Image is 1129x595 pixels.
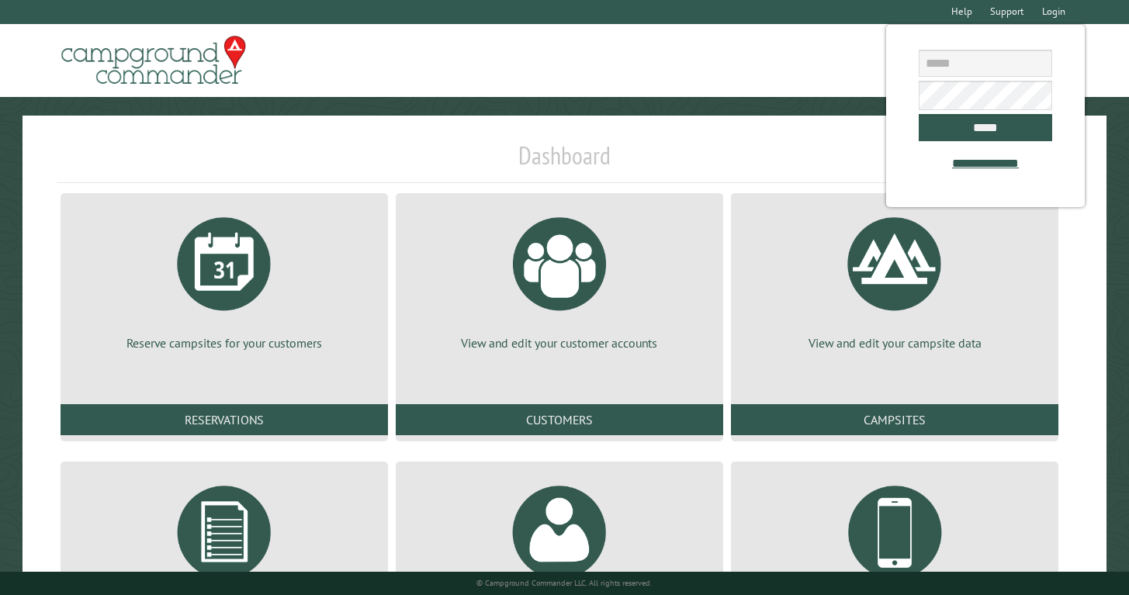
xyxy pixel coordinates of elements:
[61,404,388,435] a: Reservations
[57,30,251,91] img: Campground Commander
[731,404,1058,435] a: Campsites
[414,206,705,351] a: View and edit your customer accounts
[79,334,369,351] p: Reserve campsites for your customers
[396,404,723,435] a: Customers
[750,334,1040,351] p: View and edit your campsite data
[57,140,1073,183] h1: Dashboard
[79,206,369,351] a: Reserve campsites for your customers
[476,578,652,588] small: © Campground Commander LLC. All rights reserved.
[414,334,705,351] p: View and edit your customer accounts
[750,206,1040,351] a: View and edit your campsite data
